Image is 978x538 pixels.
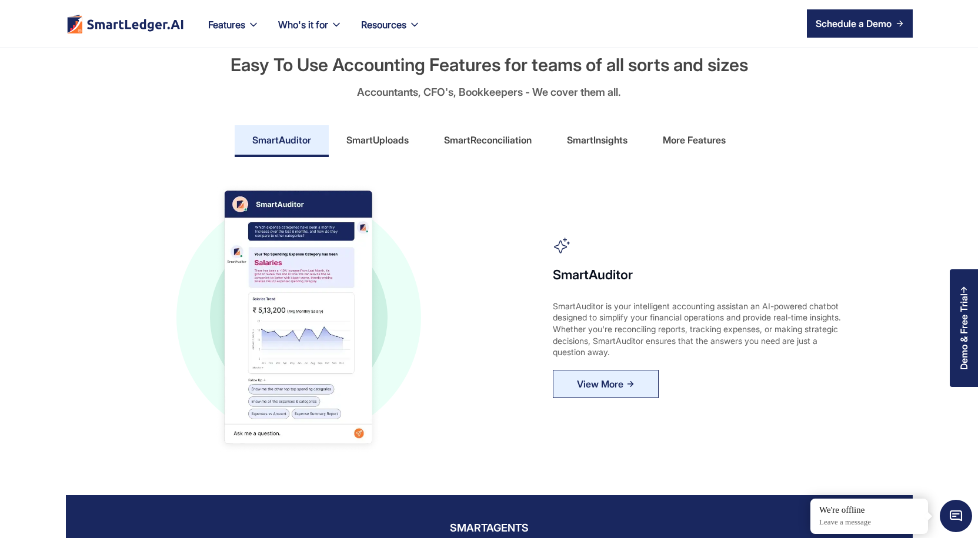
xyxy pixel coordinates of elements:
div: Resources [361,16,406,33]
div: smartagents [450,519,529,537]
p: Leave a message [819,517,919,527]
div: SmartReconciliation [444,131,532,149]
img: arrow right icon [896,20,903,27]
div: SmartInsights [567,131,627,149]
div: Features [208,16,245,33]
span: Chat Widget [940,500,972,532]
div: View More [577,375,623,393]
div: SmartAuditor [252,131,311,149]
img: footer logo [66,14,185,34]
div: More Features [663,131,726,149]
a: Schedule a Demo [807,9,913,38]
a: View More [553,370,659,398]
div: Who's it for [269,16,352,47]
img: auditor icon [553,237,570,255]
div: Schedule a Demo [816,16,892,31]
div: Resources [352,16,430,47]
div: Features [199,16,269,47]
div: We're offline [819,504,919,516]
div: Who's it for [278,16,328,33]
h4: SmartAuditor [553,266,847,283]
a: home [66,14,185,34]
img: Arrow Right Blue [627,380,634,387]
div: SmartUploads [346,131,409,149]
div: SmartAuditor is your intelligent accounting assistan an AI-powered chatbot designed to simplify y... [553,300,847,358]
div: Demo & Free Trial [959,293,969,370]
img: SmartAuditor [185,175,412,460]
